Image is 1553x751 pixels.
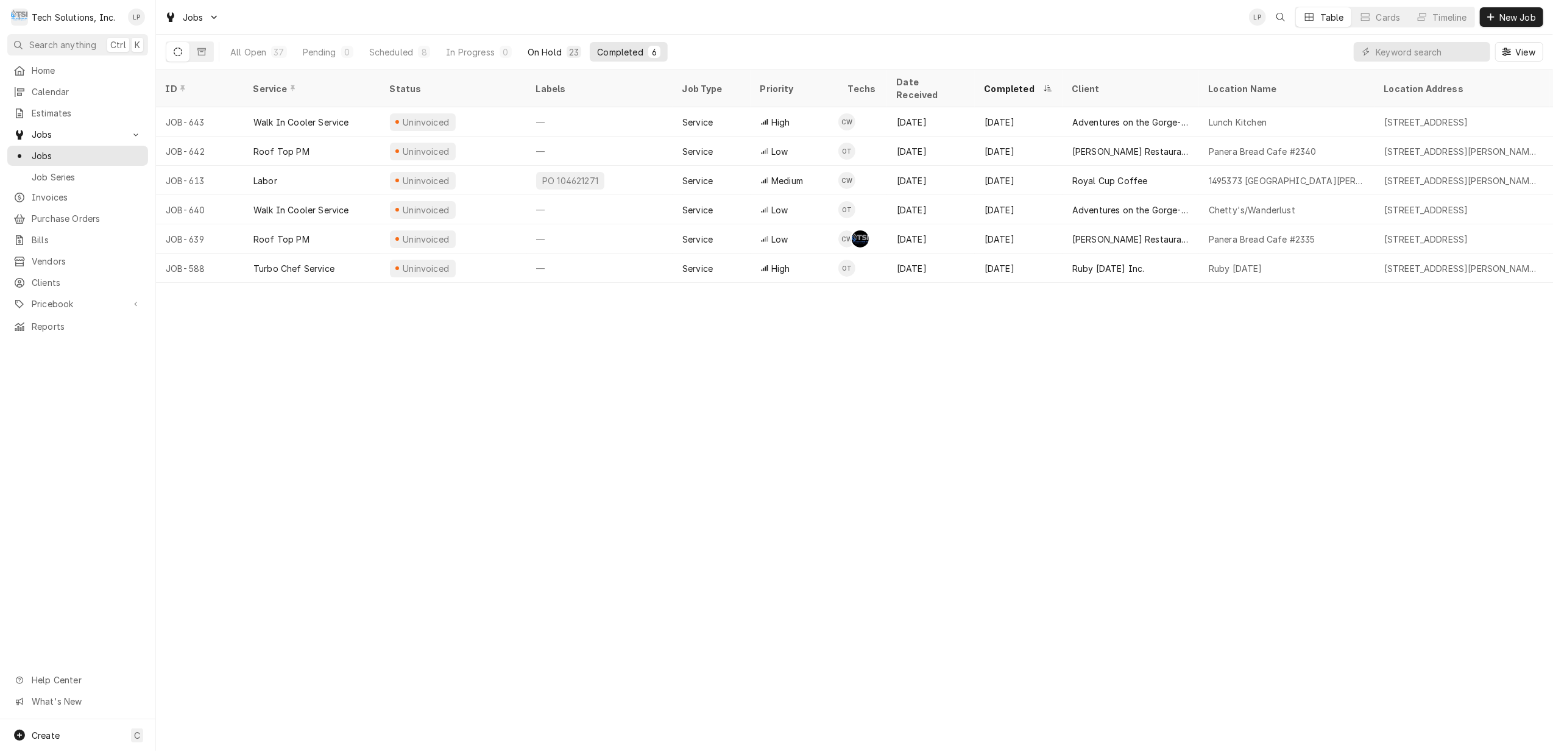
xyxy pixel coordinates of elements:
a: Bills [7,230,148,250]
div: Adventures on the Gorge-Aramark Destinations [1072,204,1189,216]
div: 8 [420,46,428,59]
div: — [526,137,673,166]
div: Service [682,145,713,158]
span: High [771,116,790,129]
div: [STREET_ADDRESS] [1384,233,1468,246]
span: Home [32,64,142,77]
div: Otis Tooley's Avatar [838,143,855,160]
div: 23 [569,46,579,59]
div: In Progress [446,46,495,59]
div: Service [682,116,713,129]
div: Lisa Paschal's Avatar [1249,9,1266,26]
div: 0 [502,46,509,59]
div: Pending [303,46,336,59]
span: Purchase Orders [32,212,142,225]
div: Chetty's/Wanderlust [1209,204,1295,216]
div: JOB-640 [156,195,244,224]
div: Scheduled [369,46,413,59]
div: SB [852,230,869,247]
div: Techs [848,82,877,95]
div: CW [838,113,855,130]
div: Uninvoiced [402,204,451,216]
span: Job Series [32,171,142,183]
div: Service [682,262,713,275]
div: Uninvoiced [402,174,451,187]
span: Estimates [32,107,142,119]
span: Low [771,204,788,216]
div: Labor [253,174,277,187]
div: Completed [597,46,643,59]
span: Reports [32,320,142,333]
div: Otis Tooley's Avatar [838,260,855,277]
span: High [771,262,790,275]
span: Bills [32,233,142,246]
div: Roof Top PM [253,145,310,158]
a: Purchase Orders [7,208,148,229]
div: Timeline [1433,11,1467,24]
div: Service [682,204,713,216]
a: Clients [7,272,148,293]
span: Calendar [32,85,142,98]
button: Open search [1271,7,1290,27]
div: Client [1072,82,1187,95]
span: C [134,729,140,742]
div: Ruby [DATE] [1209,262,1262,275]
a: Go to Jobs [160,7,224,27]
div: JOB-588 [156,254,244,283]
div: JOB-613 [156,166,244,195]
div: Coleton Wallace's Avatar [838,113,855,130]
div: On Hold [528,46,562,59]
a: Invoices [7,187,148,207]
span: Medium [771,174,803,187]
a: Vendors [7,251,148,271]
a: Go to Jobs [7,124,148,144]
div: Lunch Kitchen [1209,116,1267,129]
div: Panera Bread Cafe #2340 [1209,145,1317,158]
div: Job Type [682,82,741,95]
div: [DATE] [975,166,1063,195]
div: ID [166,82,232,95]
div: Tech Solutions, Inc. [32,11,115,24]
div: Shaun Booth's Avatar [852,230,869,247]
div: Roof Top PM [253,233,310,246]
button: Search anythingCtrlK [7,34,148,55]
span: Create [32,730,60,741]
div: JOB-643 [156,107,244,137]
div: Table [1320,11,1344,24]
div: Panera Bread Cafe #2335 [1209,233,1315,246]
div: 0 [344,46,351,59]
div: [DATE] [887,107,975,137]
a: Jobs [7,146,148,166]
div: Coleton Wallace's Avatar [838,230,855,247]
div: Completed [985,82,1041,95]
div: All Open [230,46,266,59]
a: Reports [7,316,148,336]
div: 1495373 [GEOGRAPHIC_DATA][PERSON_NAME]/Midway Hospitality LLC [1209,174,1365,187]
input: Keyword search [1376,42,1484,62]
div: [DATE] [887,254,975,283]
div: Service [682,174,713,187]
div: LP [128,9,145,26]
div: Priority [760,82,826,95]
div: [STREET_ADDRESS][PERSON_NAME][PERSON_NAME] [1384,174,1540,187]
div: Status [390,82,514,95]
span: Jobs [183,11,203,24]
div: Uninvoiced [402,262,451,275]
div: Date Received [897,76,963,101]
div: [DATE] [975,254,1063,283]
div: Service [682,233,713,246]
a: Go to Pricebook [7,294,148,314]
div: Walk In Cooler Service [253,204,349,216]
div: Walk In Cooler Service [253,116,349,129]
div: Ruby [DATE] Inc. [1072,262,1145,275]
button: New Job [1480,7,1543,27]
div: [PERSON_NAME] Restaurant Group [1072,233,1189,246]
a: Go to What's New [7,691,148,711]
div: OT [838,260,855,277]
div: [STREET_ADDRESS] [1384,116,1468,129]
span: Jobs [32,128,124,141]
div: Adventures on the Gorge-Aramark Destinations [1072,116,1189,129]
div: 6 [651,46,658,59]
span: Ctrl [110,38,126,51]
div: Location Address [1384,82,1538,95]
